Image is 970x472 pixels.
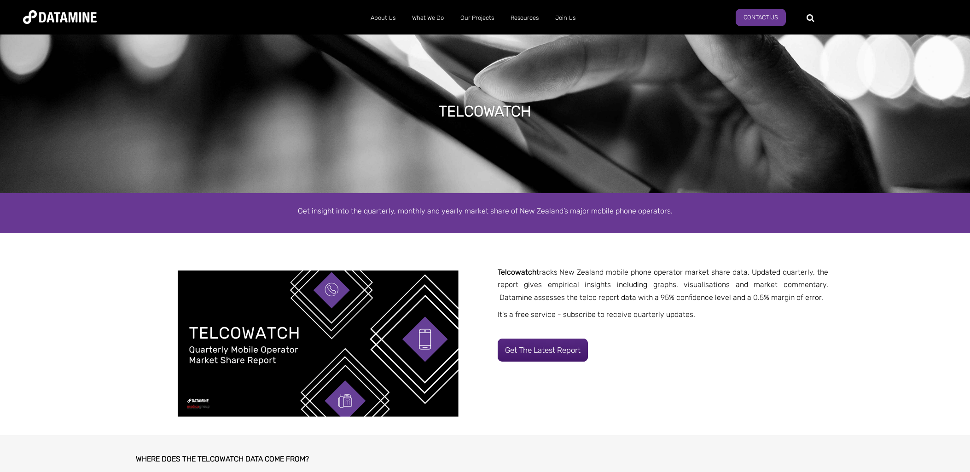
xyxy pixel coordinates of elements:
[498,268,536,276] strong: Telcowatch
[547,6,584,30] a: Join Us
[498,339,588,362] a: Get the latest report
[452,6,502,30] a: Our Projects
[178,271,459,417] img: Copy of Telcowatch Report Template (2)
[223,205,748,217] p: Get insight into the quarterly, monthly and yearly market share of New Zealand’s major mobile pho...
[404,6,452,30] a: What We Do
[736,9,786,26] a: Contact Us
[136,455,309,463] strong: WHERE DOES THE TELCOWATCH DATA COME FROM?
[498,268,829,301] span: tracks New Zealand mobile phone operator market share data. Updated quarterly, the report gives e...
[362,6,404,30] a: About Us
[502,6,547,30] a: Resources
[23,10,97,24] img: Datamine
[498,310,695,319] span: It's a free service - subscribe to receive quarterly updates.
[439,101,531,121] h1: TELCOWATCH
